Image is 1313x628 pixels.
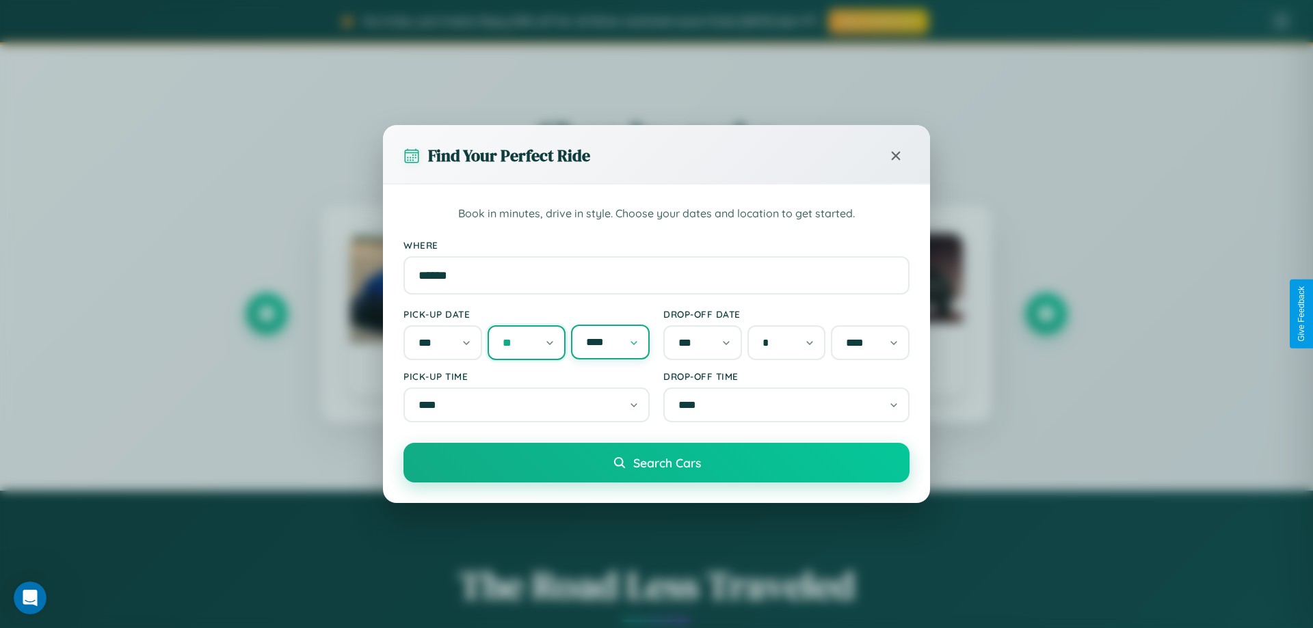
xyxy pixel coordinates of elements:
[403,239,910,251] label: Where
[403,370,650,382] label: Pick-up Time
[428,144,590,167] h3: Find Your Perfect Ride
[403,205,910,223] p: Book in minutes, drive in style. Choose your dates and location to get started.
[663,370,910,382] label: Drop-off Time
[403,308,650,320] label: Pick-up Date
[663,308,910,320] label: Drop-off Date
[403,443,910,482] button: Search Cars
[633,455,701,470] span: Search Cars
